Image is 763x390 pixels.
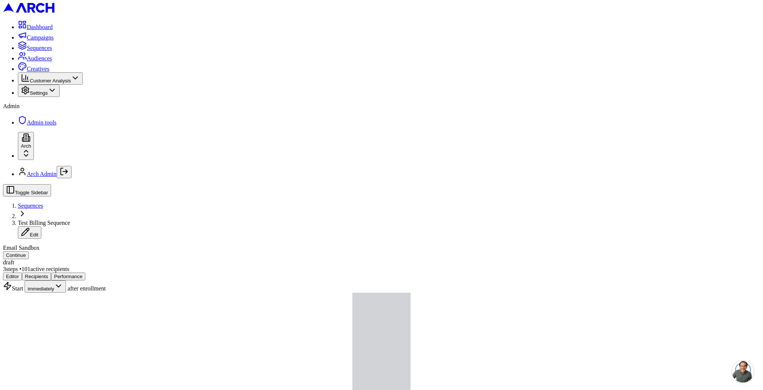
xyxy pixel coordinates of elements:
[3,202,760,239] nav: breadcrumb
[15,190,48,195] span: Toggle Sidebar
[3,245,760,251] div: Email Sandbox
[18,202,43,209] a: Sequences
[732,360,754,383] div: Open chat
[30,232,38,238] span: Edit
[3,184,51,196] button: Toggle Sidebar
[18,220,70,226] span: Test Billing Sequence
[18,119,57,126] a: Admin tools
[30,78,71,84] span: Customer Analysis
[57,166,72,178] button: Log out
[21,143,31,149] span: Arch
[18,24,53,30] a: Dashboard
[18,132,34,160] button: Arch
[18,226,41,239] button: Edit
[3,280,760,293] div: Start after enrollment
[27,34,54,41] span: Campaigns
[25,280,66,293] button: immediately
[18,66,49,72] a: Creatives
[27,45,52,51] span: Sequences
[18,72,83,85] button: Customer Analysis
[18,34,54,41] a: Campaigns
[3,251,29,259] button: Continue
[3,103,760,110] div: Admin
[3,266,69,272] span: 3 steps • 101 active recipients
[3,273,22,280] button: Editor
[27,24,53,30] span: Dashboard
[22,273,51,280] button: Recipients
[51,273,85,280] button: Performance
[30,90,48,96] span: Settings
[27,119,57,126] span: Admin tools
[18,55,52,62] a: Audiences
[27,66,49,72] span: Creatives
[18,45,52,51] a: Sequences
[27,171,57,177] a: Arch Admin
[27,55,52,62] span: Audiences
[18,85,60,97] button: Settings
[3,259,760,266] div: draft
